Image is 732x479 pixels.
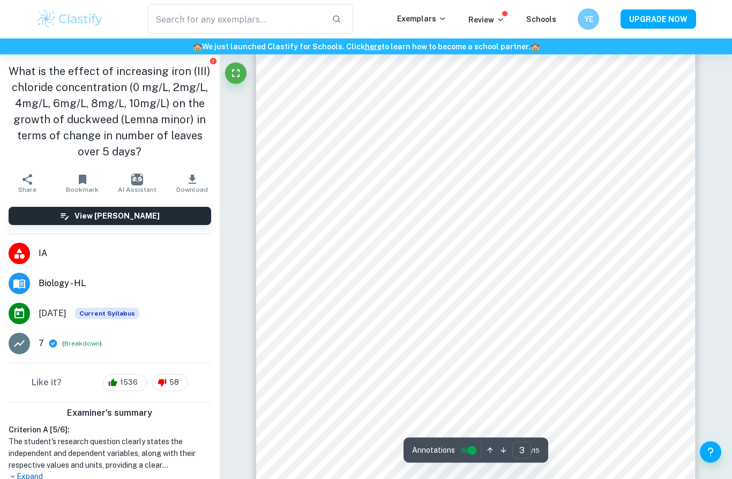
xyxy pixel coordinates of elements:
[74,210,160,222] h6: View [PERSON_NAME]
[64,339,100,348] button: Breakdown
[39,277,211,290] span: Biology - HL
[176,186,208,193] span: Download
[9,207,211,225] button: View [PERSON_NAME]
[118,186,156,193] span: AI Assistant
[152,374,188,391] div: 58
[39,337,44,350] p: 7
[110,168,165,198] button: AI Assistant
[578,9,599,30] button: YE
[165,168,219,198] button: Download
[9,424,211,436] h6: Criterion A [ 5 / 6 ]:
[163,377,185,388] span: 58
[66,186,99,193] span: Bookmark
[55,168,109,198] button: Bookmark
[148,4,323,34] input: Search for any exemplars...
[210,57,218,65] button: Report issue
[62,339,102,349] span: ( )
[32,376,62,389] h6: Like it?
[468,14,505,26] p: Review
[526,15,556,24] a: Schools
[700,441,721,463] button: Help and Feedback
[582,13,595,25] h6: YE
[4,407,215,420] h6: Examiner's summary
[114,377,144,388] span: 1536
[36,9,104,30] img: Clastify logo
[397,13,447,25] p: Exemplars
[225,63,247,84] button: Fullscreen
[621,10,696,29] button: UPGRADE NOW
[2,41,730,53] h6: We just launched Clastify for Schools. Click to learn how to become a school partner.
[18,186,36,193] span: Share
[365,42,382,51] a: here
[75,308,139,319] span: Current Syllabus
[75,308,139,319] div: This exemplar is based on the current syllabus. Feel free to refer to it for inspiration/ideas wh...
[531,446,540,455] span: / 15
[9,63,211,160] h1: What is the effect of increasing iron (III) chloride concentration (0 mg/L, 2mg/L, 4mg/L, 6mg/L, ...
[39,247,211,260] span: IA
[193,42,202,51] span: 🏫
[412,445,455,456] span: Annotations
[531,42,540,51] span: 🏫
[9,436,211,471] h1: The student's research question clearly states the independent and dependent variables, along wit...
[131,174,143,185] img: AI Assistant
[103,374,147,391] div: 1536
[39,307,66,320] span: [DATE]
